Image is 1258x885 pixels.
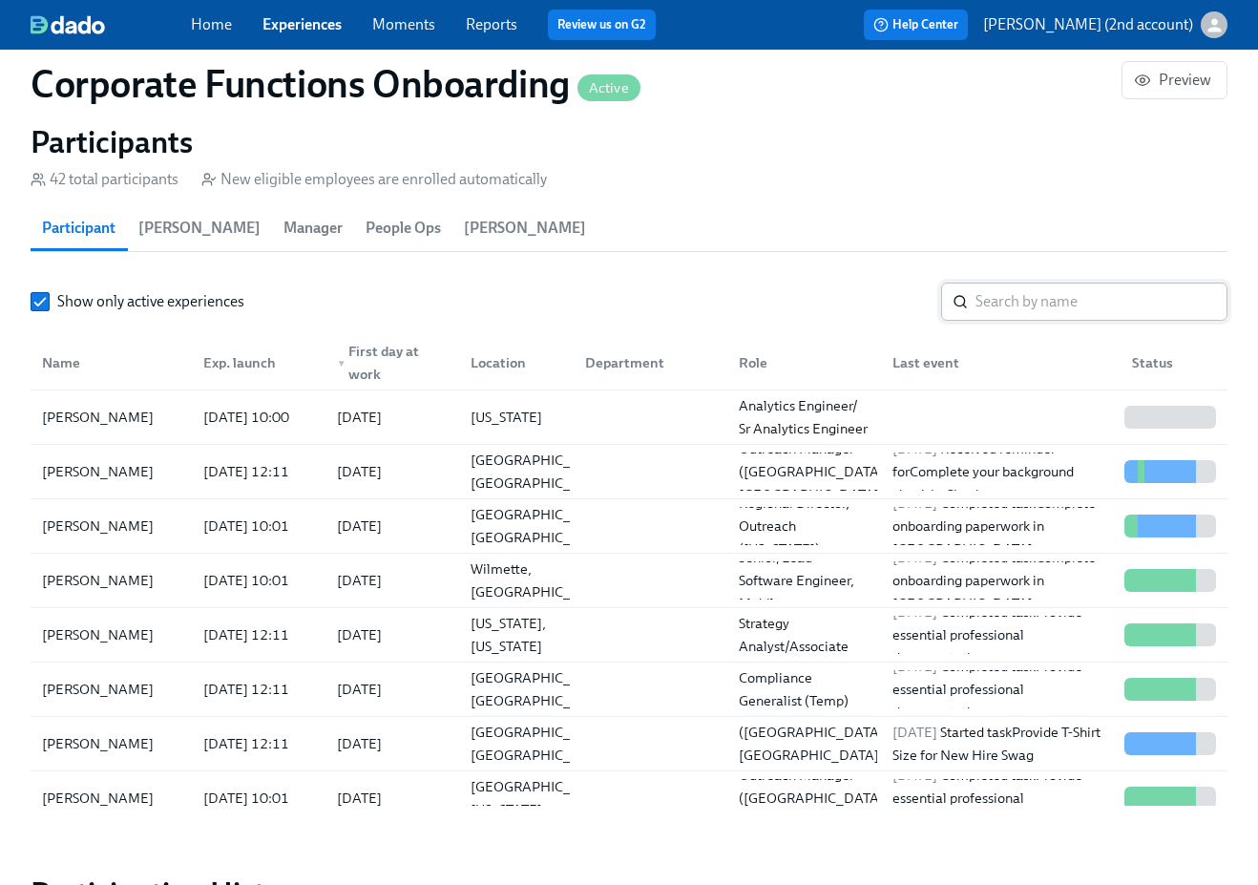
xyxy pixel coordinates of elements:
a: Moments [372,15,435,33]
div: 42 total participants [31,169,178,190]
span: [DATE] [892,724,937,741]
span: Participant [42,215,115,242]
div: Strategy Analyst/Associate [731,612,877,658]
div: New eligible employees are enrolled automatically [201,169,547,190]
div: Outreach Manager ([GEOGRAPHIC_DATA], [GEOGRAPHIC_DATA]) [731,764,895,832]
div: [DATE] [337,569,382,592]
div: [DATE] 12:11 [196,732,322,755]
div: Senior/Lead Software Engineer, Mobile [731,546,877,615]
div: [PERSON_NAME][DATE] 12:11[DATE][GEOGRAPHIC_DATA], [GEOGRAPHIC_DATA]Outreach Manager ([GEOGRAPHIC_... [31,717,1227,771]
div: [GEOGRAPHIC_DATA], [US_STATE] [463,775,622,821]
div: [DATE] 10:01 [196,515,322,537]
span: Active [577,81,640,95]
div: [PERSON_NAME][DATE] 10:01[DATE][GEOGRAPHIC_DATA], [US_STATE]Outreach Manager ([GEOGRAPHIC_DATA], ... [31,771,1227,826]
div: [PERSON_NAME][DATE] 12:11[DATE][GEOGRAPHIC_DATA], [GEOGRAPHIC_DATA]Outreach Manager ([GEOGRAPHIC_... [31,445,1227,499]
div: Location [463,351,570,374]
span: Manager [283,215,343,242]
div: [PERSON_NAME][DATE] 10:01[DATE]Wilmette, [GEOGRAPHIC_DATA]Senior/Lead Software Engineer, Mobile[D... [31,554,1227,608]
span: [PERSON_NAME] [464,215,586,242]
button: Review us on G2 [548,10,656,40]
span: Show only active experiences [57,291,244,312]
div: Completed task Complete onboarding paperwork in [GEOGRAPHIC_DATA] [885,492,1117,560]
div: [DATE] [337,787,382,810]
div: [PERSON_NAME] [34,678,188,701]
div: [DATE] 10:00 [196,406,322,429]
div: Last event [885,351,1117,374]
div: Department [577,351,723,374]
div: Last event [877,344,1117,382]
div: [US_STATE], [US_STATE] [463,612,570,658]
button: Preview [1122,61,1227,99]
a: Home [191,15,232,33]
div: [DATE] 12:11 [196,678,322,701]
a: Reports [466,15,517,33]
div: Completed task Provide essential professional documentation [885,601,1117,669]
div: Status [1124,351,1224,374]
div: Location [455,344,570,382]
div: Received reminder for Complete your background check in Checkr [885,437,1117,506]
div: [PERSON_NAME][DATE] 12:11[DATE][US_STATE], [US_STATE]Strategy Analyst/Associate[DATE] Completed t... [31,608,1227,663]
div: [PERSON_NAME] [34,515,188,537]
h1: Corporate Functions Onboarding [31,61,640,107]
span: [PERSON_NAME] [138,215,261,242]
div: [DATE] [337,515,382,537]
div: [PERSON_NAME] [34,787,188,810]
div: [DATE] 10:01 [196,569,322,592]
a: Experiences [262,15,342,33]
div: ▼First day at work [322,344,455,382]
div: Regional Director, Outreach ([US_STATE]) [731,492,877,560]
span: People Ops [366,215,441,242]
div: [DATE] [337,460,382,483]
div: Completed task Provide essential professional documentation [885,764,1117,832]
div: Started task Provide T-Shirt Size for New Hire Swag [885,721,1117,767]
div: Completed task Complete onboarding paperwork in [GEOGRAPHIC_DATA] [885,546,1117,615]
div: Analytics Engineer/ Sr Analytics Engineer [731,394,877,440]
div: [PERSON_NAME] [34,406,188,429]
div: [PERSON_NAME] [34,732,188,755]
button: [PERSON_NAME] (2nd account) [983,11,1227,38]
div: [PERSON_NAME] [34,569,188,592]
div: [GEOGRAPHIC_DATA], [GEOGRAPHIC_DATA] [463,503,622,549]
div: [GEOGRAPHIC_DATA], [GEOGRAPHIC_DATA] [463,721,622,767]
div: [GEOGRAPHIC_DATA], [GEOGRAPHIC_DATA] [463,449,622,495]
div: Name [34,344,188,382]
div: [PERSON_NAME] [34,460,188,483]
a: dado [31,15,191,34]
div: [DATE] 12:11 [196,623,322,646]
p: [PERSON_NAME] (2nd account) [983,14,1193,35]
span: Preview [1138,71,1211,90]
button: Help Center [864,10,968,40]
div: [DATE] [337,623,382,646]
div: Role [723,344,877,382]
div: Exp. launch [196,351,322,374]
div: Status [1117,344,1224,382]
div: [PERSON_NAME][DATE] 10:00[DATE][US_STATE]Analytics Engineer/ Sr Analytics Engineer [31,390,1227,445]
div: [DATE] [337,732,382,755]
div: [DATE] 10:01 [196,787,322,810]
a: Review us on G2 [557,15,646,34]
span: Help Center [873,15,958,34]
span: ▼ [337,359,346,369]
input: Search by name [975,283,1227,321]
div: [DATE] [337,406,382,429]
div: [DATE] [337,678,382,701]
div: [PERSON_NAME][DATE] 10:01[DATE][GEOGRAPHIC_DATA], [GEOGRAPHIC_DATA]Regional Director, Outreach ([... [31,499,1227,554]
img: dado [31,15,105,34]
div: Outreach Manager ([GEOGRAPHIC_DATA], [GEOGRAPHIC_DATA]) [731,437,895,506]
div: Wilmette, [GEOGRAPHIC_DATA] [463,558,619,603]
div: Exp. launch [188,344,322,382]
h2: Participants [31,123,1227,161]
div: First day at work [329,340,455,386]
div: Name [34,351,188,374]
div: Completed task Provide essential professional documentation [885,655,1117,724]
div: [US_STATE] [463,406,570,429]
div: [DATE] 12:11 [196,460,322,483]
div: Compliance Generalist (Temp) [731,666,877,712]
div: [GEOGRAPHIC_DATA], [GEOGRAPHIC_DATA] [463,666,622,712]
div: Department [570,344,723,382]
div: [PERSON_NAME] [34,623,188,646]
div: Role [731,351,877,374]
div: Outreach Manager ([GEOGRAPHIC_DATA], [GEOGRAPHIC_DATA][PERSON_NAME]) [731,698,895,790]
div: [PERSON_NAME][DATE] 12:11[DATE][GEOGRAPHIC_DATA], [GEOGRAPHIC_DATA]Compliance Generalist (Temp)[D... [31,663,1227,717]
